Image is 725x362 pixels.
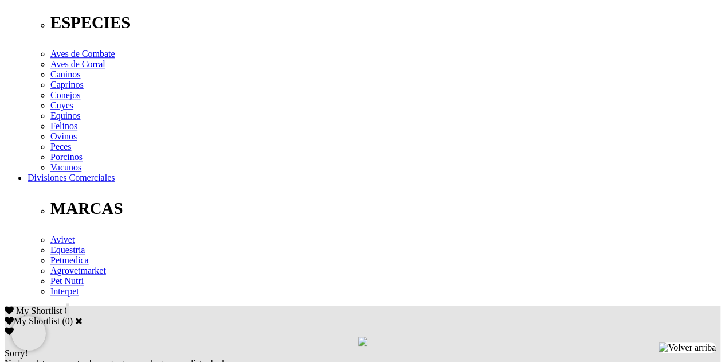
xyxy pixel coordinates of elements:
a: Avivet [50,235,75,244]
a: Cerrar [75,316,83,325]
span: My Shortlist [16,306,62,316]
p: MARCAS [50,199,720,218]
iframe: Brevo live chat [11,316,46,351]
a: Felinos [50,121,77,131]
a: Pet Nutri [50,276,84,286]
a: Conejos [50,90,80,100]
a: Equinos [50,111,80,120]
span: Sorry! [5,348,28,358]
a: Ovinos [50,131,77,141]
a: Vacunos [50,162,81,172]
label: My Shortlist [5,316,60,326]
a: Interpet [50,286,79,296]
span: ( ) [62,316,73,326]
a: Caprinos [50,80,84,89]
a: Cuyes [50,100,73,110]
span: 0 [64,306,69,316]
a: Porcinos [50,152,83,162]
a: Aves de Combate [50,49,115,59]
img: Volver arriba [659,342,716,353]
img: loading.gif [358,337,367,346]
a: Peces [50,142,71,151]
a: Divisiones Comerciales [28,173,115,182]
a: Petmedica [50,255,89,265]
p: ESPECIES [50,13,720,32]
a: Caninos [50,69,80,79]
a: Equestria [50,245,85,255]
a: Aves de Corral [50,59,105,69]
a: Agrovetmarket [50,266,106,275]
label: 0 [65,316,70,326]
